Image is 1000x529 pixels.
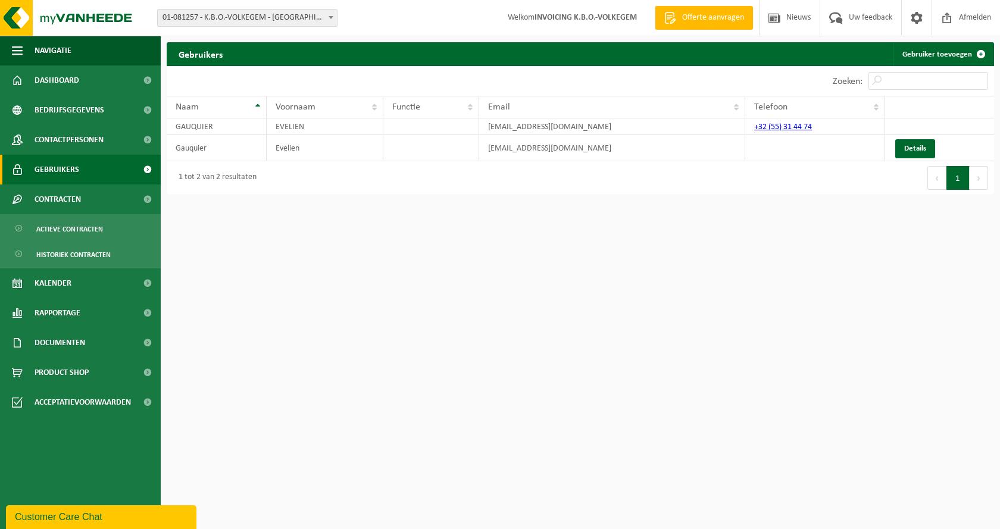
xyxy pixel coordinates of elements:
iframe: chat widget [6,503,199,529]
span: Telefoon [754,102,787,112]
a: +32 (55) 31 44 74 [754,123,812,132]
span: Offerte aanvragen [679,12,747,24]
button: Previous [927,166,946,190]
span: Historiek contracten [36,243,111,266]
span: Contracten [35,184,81,214]
span: Gebruikers [35,155,79,184]
span: Dashboard [35,65,79,95]
a: Details [895,139,935,158]
div: 1 tot 2 van 2 resultaten [173,167,257,189]
span: Bedrijfsgegevens [35,95,104,125]
td: GAUQUIER [167,118,267,135]
span: Documenten [35,328,85,358]
a: Historiek contracten [3,243,158,265]
span: Naam [176,102,199,112]
a: Actieve contracten [3,217,158,240]
span: Actieve contracten [36,218,103,240]
span: Acceptatievoorwaarden [35,387,131,417]
span: 01-081257 - K.B.O.-VOLKEGEM - OUDENAARDE [158,10,337,26]
td: Gauquier [167,135,267,161]
button: Next [970,166,988,190]
h2: Gebruikers [167,42,235,65]
span: 01-081257 - K.B.O.-VOLKEGEM - OUDENAARDE [157,9,337,27]
span: Rapportage [35,298,80,328]
td: EVELIEN [267,118,383,135]
td: [EMAIL_ADDRESS][DOMAIN_NAME] [479,135,745,161]
span: Navigatie [35,36,71,65]
span: Voornaam [276,102,315,112]
label: Zoeken: [833,77,862,86]
span: Functie [392,102,420,112]
a: Gebruiker toevoegen [893,42,993,66]
button: 1 [946,166,970,190]
td: [EMAIL_ADDRESS][DOMAIN_NAME] [479,118,745,135]
a: Offerte aanvragen [655,6,753,30]
td: Evelien [267,135,383,161]
span: Product Shop [35,358,89,387]
strong: INVOICING K.B.O.-VOLKEGEM [535,13,637,22]
span: Kalender [35,268,71,298]
span: Contactpersonen [35,125,104,155]
span: Email [488,102,510,112]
